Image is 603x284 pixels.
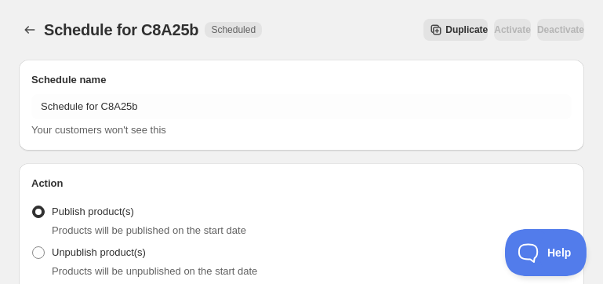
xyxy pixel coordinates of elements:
iframe: Toggle Customer Support [505,229,587,276]
h2: Schedule name [31,72,572,88]
span: Duplicate [445,24,488,36]
button: Secondary action label [423,19,488,41]
span: Scheduled [211,24,256,36]
span: Products will be unpublished on the start date [52,265,257,277]
h2: Action [31,176,572,191]
span: Your customers won't see this [31,124,166,136]
span: Schedule for C8A25b [44,21,198,38]
button: Schedules [19,19,41,41]
span: Unpublish product(s) [52,246,146,258]
span: Publish product(s) [52,206,134,217]
span: Products will be published on the start date [52,224,246,236]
